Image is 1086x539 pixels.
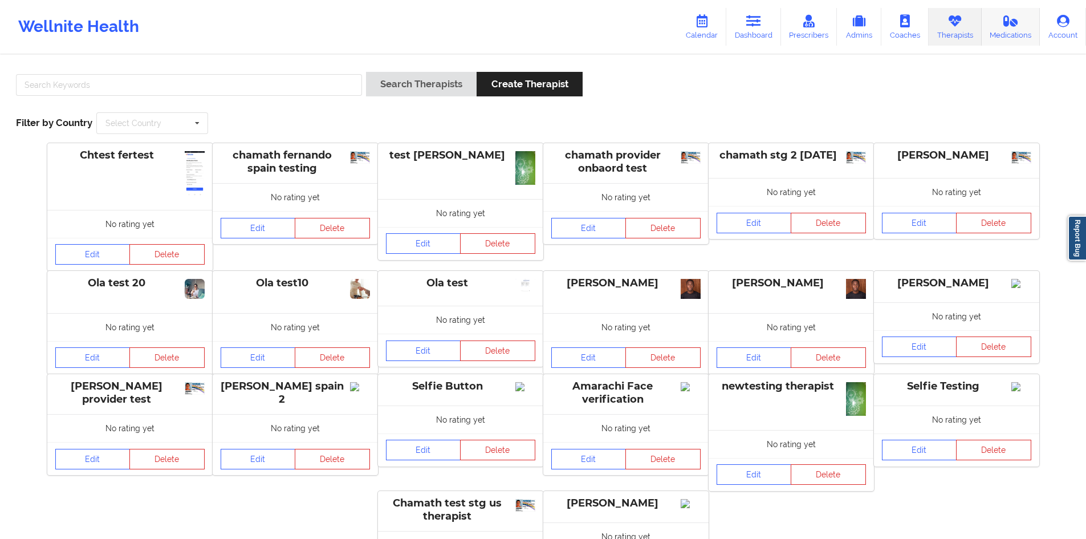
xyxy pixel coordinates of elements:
img: d7d4aa83-fab2-479c-ab83-695d45d8edcd_1625079849187.jpeg [846,279,866,299]
div: No rating yet [378,306,543,334]
div: newtesting therapist [717,380,866,393]
div: No rating yet [874,406,1039,433]
a: Calendar [677,8,726,46]
img: 6f08a422-5bf3-4870-b04b-e9e2d86ad86b_health-services-8.png [185,279,205,299]
a: Edit [55,449,131,469]
a: Edit [717,213,792,233]
img: c9b1d81a-4774-4634-872d-dde67c76b880_mclovin_id(1).jpg [1011,151,1031,164]
div: chamath stg 2 [DATE] [717,149,866,162]
div: No rating yet [543,414,709,442]
button: Delete [295,449,370,469]
img: f966b826-8eb7-48fe-b4b3-83f0ed08fe12_Screenshot_20250415_145850.jpg [185,151,205,196]
div: No rating yet [543,313,709,341]
a: Edit [551,218,627,238]
a: Edit [882,213,957,233]
img: 937d84b9-7494-429f-a730-56a334b672c0_1625079849187.jpeg [681,279,701,299]
button: Delete [956,440,1031,460]
a: Coaches [881,8,929,46]
div: No rating yet [874,178,1039,206]
a: Edit [386,233,461,254]
a: Dashboard [726,8,781,46]
img: Image%2Fplaceholer-image.png [1011,279,1031,288]
img: d2e1fb39-c1cc-40c4-84ce-6a2110baa56e_health-services-12.png [350,279,370,299]
button: Delete [460,233,535,254]
div: test [PERSON_NAME] [386,149,535,162]
div: [PERSON_NAME] [882,149,1031,162]
button: Delete [625,449,701,469]
img: 66b12085-7d4b-47ff-b6fe-1a072e806f42_mclovin_id(1).jpg [846,151,866,164]
div: [PERSON_NAME] [551,277,701,290]
img: ff666b57-1854-42bd-8a27-16ae3fca0f59_Coach_messaging_articles.png [515,279,535,292]
div: Selfie Testing [882,380,1031,393]
img: 9c535c54-2d9f-4a08-a65d-2e70bc76d95a_mclovin_id(1).jpg [681,151,701,164]
img: Image%2Fplaceholer-image.png [1011,382,1031,391]
div: No rating yet [874,302,1039,330]
img: 89e9b658-4200-4417-902c-f10da652f5a9_0d3979e3-808f-42e7-b12a-3c8fc2772eb7mclovin_id(1).jpg [350,151,370,164]
div: [PERSON_NAME] [551,497,701,510]
a: Edit [882,440,957,460]
div: Ola test 20 [55,277,205,290]
div: No rating yet [47,414,213,442]
button: Delete [295,347,370,368]
div: No rating yet [47,210,213,238]
img: 70453270-9ba7-4642-b03e-06030c775216_20250324_184228.jpg [515,151,535,185]
div: Selfie Button [386,380,535,393]
button: Delete [956,213,1031,233]
div: chamath fernando spain testing [221,149,370,175]
div: No rating yet [213,183,378,211]
div: No rating yet [213,414,378,442]
img: 9ec2f80c-0001-47a8-b872-d2b29eca2741_mclovin_id(1).jpg [185,382,205,395]
div: No rating yet [378,406,543,433]
button: Delete [625,218,701,238]
img: caa6b804-0a05-4afe-a982-7ae066c0833e_20250324_184228.jpg [846,382,866,416]
div: Select Country [105,119,161,127]
a: Edit [386,341,461,361]
img: Image%2Fplaceholer-image.png [681,382,701,391]
a: Edit [221,218,296,238]
a: Edit [221,347,296,368]
div: No rating yet [213,313,378,341]
button: Delete [129,347,205,368]
input: Search Keywords [16,74,362,96]
button: Delete [791,464,866,485]
div: No rating yet [709,430,874,458]
span: Filter by Country [16,117,92,128]
button: Delete [791,347,866,368]
button: Delete [129,244,205,265]
a: Account [1040,8,1086,46]
button: Delete [956,337,1031,357]
a: Edit [221,449,296,469]
button: Delete [129,449,205,469]
a: Therapists [929,8,982,46]
img: a84d2cc4-b34b-47a2-80b6-f8de3e2240e7_mclovin_id(1).jpg [515,499,535,512]
button: Create Therapist [477,72,582,96]
div: Ola test [386,277,535,290]
button: Delete [460,440,535,460]
div: No rating yet [709,178,874,206]
img: Image%2Fplaceholer-image.png [515,382,535,391]
div: [PERSON_NAME] provider test [55,380,205,406]
a: Edit [551,347,627,368]
div: chamath provider onbaord test [551,149,701,175]
a: Edit [717,464,792,485]
button: Delete [460,341,535,361]
a: Edit [551,449,627,469]
div: No rating yet [47,313,213,341]
a: Medications [982,8,1040,46]
a: Admins [837,8,881,46]
a: Edit [386,440,461,460]
button: Delete [791,213,866,233]
img: Image%2Fplaceholer-image.png [350,382,370,391]
div: No rating yet [709,313,874,341]
a: Report Bug [1068,216,1086,261]
button: Delete [625,347,701,368]
a: Edit [882,337,957,357]
button: Search Therapists [366,72,477,96]
div: [PERSON_NAME] spain 2 [221,380,370,406]
a: Prescribers [781,8,837,46]
img: Image%2Fplaceholer-image.png [681,499,701,508]
div: Amarachi Face verification [551,380,701,406]
a: Edit [55,347,131,368]
div: No rating yet [543,183,709,211]
a: Edit [717,347,792,368]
